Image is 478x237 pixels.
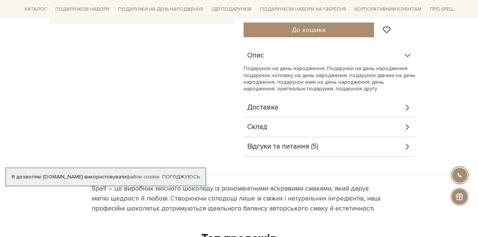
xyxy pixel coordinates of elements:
[126,174,160,180] a: файли cookie
[352,3,424,15] a: Корпоративним клієнтам
[209,4,254,15] a: Ідеї подарунків
[247,143,318,150] span: Відгуки та питання (5)
[244,22,374,37] button: До кошика
[6,174,206,180] div: Я дозволяю [DOMAIN_NAME] використовувати
[292,26,325,34] span: До кошика
[247,104,278,111] span: Доставка
[427,4,457,15] a: Про Spell
[257,3,349,15] a: Подарункові набори на 1 Вересня
[162,174,200,180] a: Погоджуюсь
[115,4,206,15] a: Подарунки на День народження
[244,65,415,92] p: Подарунок на день народження, Подарунки на день народження, подарунок чоловіку на день народження...
[52,4,112,15] a: Подарункові набори
[247,52,264,59] span: Опис
[22,4,50,15] a: Каталог
[247,124,267,130] span: Склад
[92,184,387,213] div: Spell – це виробник якісного шоколаду із різноманітними яскравими смаками, який дарує магію щедро...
